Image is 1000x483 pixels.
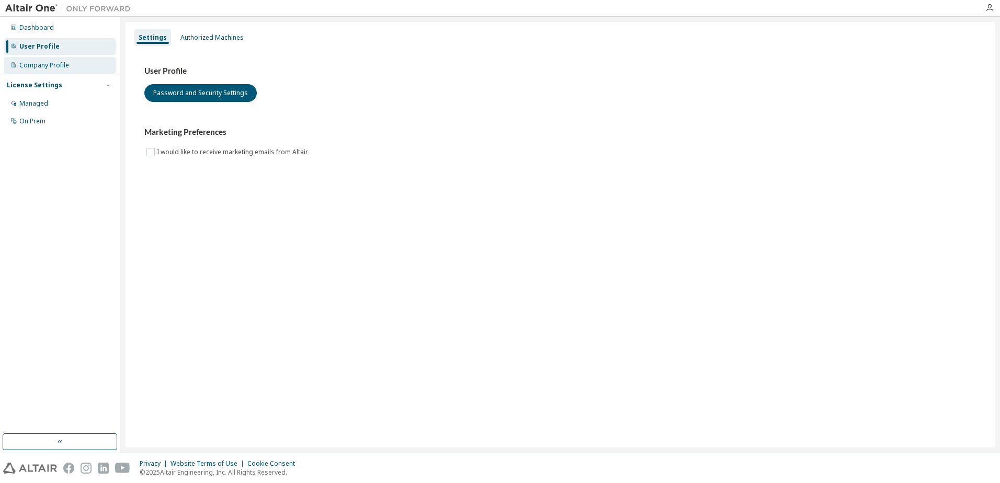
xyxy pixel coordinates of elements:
h3: User Profile [144,66,976,76]
img: altair_logo.svg [3,463,57,474]
div: User Profile [19,42,60,51]
img: youtube.svg [115,463,130,474]
img: linkedin.svg [98,463,109,474]
button: Password and Security Settings [144,84,257,102]
div: Dashboard [19,24,54,32]
div: Settings [139,33,167,42]
div: Company Profile [19,61,69,70]
div: Managed [19,99,48,108]
p: © 2025 Altair Engineering, Inc. All Rights Reserved. [140,468,301,477]
img: Altair One [5,3,136,14]
div: On Prem [19,117,46,125]
img: instagram.svg [81,463,92,474]
img: facebook.svg [63,463,74,474]
label: I would like to receive marketing emails from Altair [157,146,310,158]
div: Website Terms of Use [171,459,247,468]
div: Authorized Machines [180,33,244,42]
div: Cookie Consent [247,459,301,468]
div: License Settings [7,81,62,89]
h3: Marketing Preferences [144,127,976,137]
div: Privacy [140,459,171,468]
